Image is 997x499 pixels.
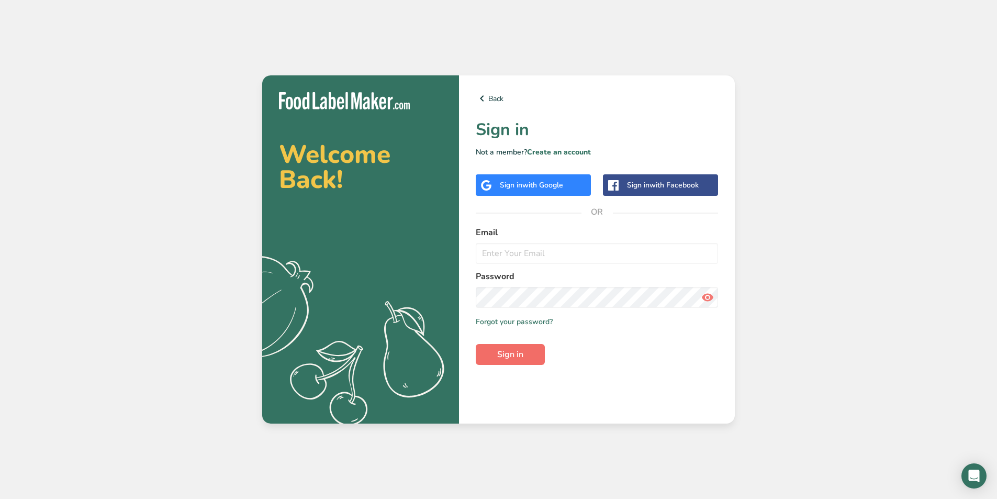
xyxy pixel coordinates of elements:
[476,92,718,105] a: Back
[476,344,545,365] button: Sign in
[527,147,591,157] a: Create an account
[279,92,410,109] img: Food Label Maker
[476,316,553,327] a: Forgot your password?
[497,348,523,361] span: Sign in
[500,180,563,191] div: Sign in
[581,196,613,228] span: OR
[627,180,699,191] div: Sign in
[476,226,718,239] label: Email
[476,270,718,283] label: Password
[476,117,718,142] h1: Sign in
[522,180,563,190] span: with Google
[476,243,718,264] input: Enter Your Email
[649,180,699,190] span: with Facebook
[279,142,442,192] h2: Welcome Back!
[961,463,987,489] div: Open Intercom Messenger
[476,147,718,158] p: Not a member?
